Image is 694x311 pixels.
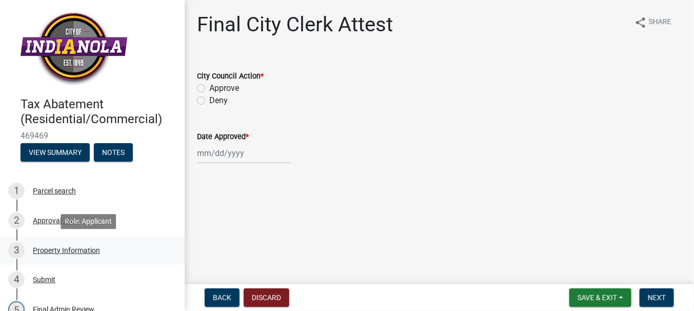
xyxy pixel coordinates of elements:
[33,276,55,283] div: Submit
[209,94,228,107] label: Deny
[8,212,25,229] div: 2
[640,288,674,307] button: Next
[33,247,100,254] div: Property Information
[213,294,231,302] span: Back
[94,143,133,162] button: Notes
[8,271,25,288] div: 4
[21,143,90,162] button: View Summary
[21,131,164,141] span: 469469
[8,242,25,259] div: 3
[569,288,631,307] button: Save & Exit
[21,11,127,86] img: City of Indianola, Iowa
[94,149,133,157] wm-modal-confirm: Notes
[197,133,249,141] label: Date Approved
[648,294,666,302] span: Next
[21,97,176,127] h4: Tax Abatement (Residential/Commercial)
[205,288,240,307] button: Back
[578,294,617,302] span: Save & Exit
[209,82,239,94] label: Approve
[244,288,289,307] button: Discard
[197,12,393,37] h1: Final City Clerk Attest
[634,16,647,29] i: share
[8,183,25,199] div: 1
[197,73,264,80] label: City Council Action
[33,187,76,195] div: Parcel search
[649,16,671,29] span: Share
[21,149,90,157] wm-modal-confirm: Summary
[197,143,291,164] input: mm/dd/yyyy
[626,12,680,32] button: shareShare
[61,214,116,229] div: Role: Applicant
[33,217,78,224] div: Approval Type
